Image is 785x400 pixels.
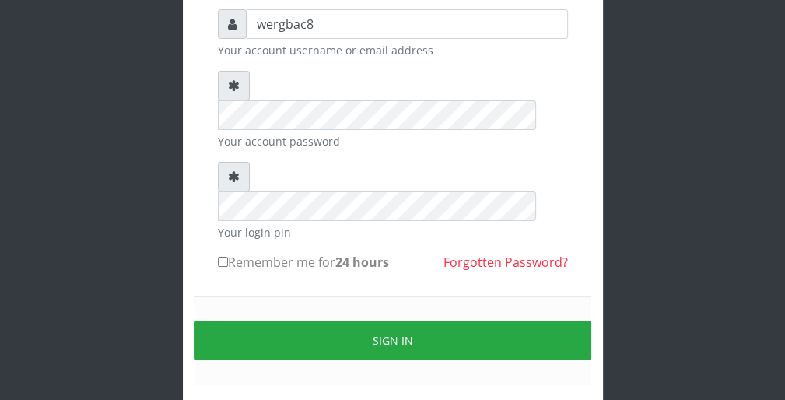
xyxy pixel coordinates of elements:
[443,254,568,271] a: Forgotten Password?
[218,133,568,149] small: Your account password
[218,42,568,58] small: Your account username or email address
[218,257,228,267] input: Remember me for24 hours
[218,253,389,272] label: Remember me for
[335,254,389,271] b: 24 hours
[218,224,568,240] small: Your login pin
[247,9,568,39] input: Username or email address
[194,321,591,360] button: Sign in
